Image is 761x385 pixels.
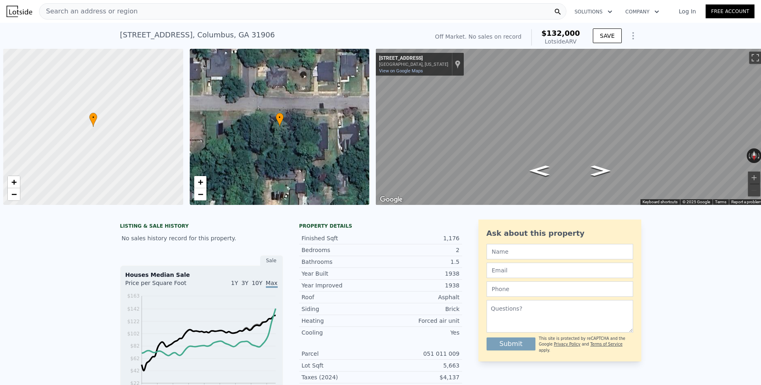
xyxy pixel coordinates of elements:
[125,279,202,292] div: Price per Square Foot
[582,163,619,178] path: Go West, Hood St
[39,7,138,16] span: Search an address or region
[381,281,460,289] div: 1938
[260,255,283,266] div: Sale
[127,293,140,299] tspan: $163
[302,246,381,254] div: Bedrooms
[130,368,140,374] tspan: $42
[266,280,278,288] span: Max
[120,231,283,246] div: No sales history record for this property.
[379,55,448,62] div: [STREET_ADDRESS]
[241,280,248,286] span: 3Y
[455,60,461,69] a: Show location on map
[381,258,460,266] div: 1.5
[381,361,460,370] div: 5,663
[302,281,381,289] div: Year Improved
[381,350,460,358] div: 051 011 009
[487,281,633,297] input: Phone
[682,200,710,204] span: © 2025 Google
[542,29,580,37] span: $132,000
[11,189,17,199] span: −
[89,113,97,127] div: •
[590,342,623,346] a: Terms of Service
[120,223,283,231] div: LISTING & SALE HISTORY
[7,6,32,17] img: Lotside
[381,234,460,242] div: 1,176
[11,177,17,187] span: +
[302,270,381,278] div: Year Built
[619,4,666,19] button: Company
[302,373,381,381] div: Taxes (2024)
[643,199,678,205] button: Keyboard shortcuts
[125,271,278,279] div: Houses Median Sale
[130,343,140,349] tspan: $82
[706,4,754,18] a: Free Account
[748,172,760,184] button: Zoom in
[487,337,536,350] button: Submit
[542,37,580,46] div: Lotside ARV
[748,184,760,196] button: Zoom out
[127,319,140,324] tspan: $122
[194,188,206,200] a: Zoom out
[127,331,140,337] tspan: $102
[302,350,381,358] div: Parcel
[120,29,275,41] div: [STREET_ADDRESS] , Columbus , GA 31906
[381,246,460,254] div: 2
[568,4,619,19] button: Solutions
[197,189,203,199] span: −
[302,258,381,266] div: Bathrooms
[539,336,633,353] div: This site is protected by reCAPTCHA and the Google and apply.
[127,306,140,312] tspan: $142
[487,228,633,239] div: Ask about this property
[435,33,521,41] div: Off Market. No sales on record
[669,7,706,15] a: Log In
[625,28,641,44] button: Show Options
[302,328,381,337] div: Cooling
[487,263,633,278] input: Email
[231,280,238,286] span: 1Y
[302,361,381,370] div: Lot Sqft
[197,177,203,187] span: +
[8,176,20,188] a: Zoom in
[276,113,284,127] div: •
[381,305,460,313] div: Brick
[252,280,262,286] span: 10Y
[715,200,726,204] a: Terms (opens in new tab)
[593,28,621,43] button: SAVE
[89,114,97,121] span: •
[194,176,206,188] a: Zoom in
[299,223,462,229] div: Property details
[381,373,460,381] div: $4,137
[302,293,381,301] div: Roof
[379,62,448,67] div: [GEOGRAPHIC_DATA], [US_STATE]
[381,328,460,337] div: Yes
[379,68,423,74] a: View on Google Maps
[302,317,381,325] div: Heating
[302,234,381,242] div: Finished Sqft
[378,194,405,205] img: Google
[554,342,580,346] a: Privacy Policy
[130,356,140,361] tspan: $62
[378,194,405,205] a: Open this area in Google Maps (opens a new window)
[381,293,460,301] div: Asphalt
[276,114,284,121] span: •
[751,148,757,163] button: Reset the view
[381,317,460,325] div: Forced air unit
[302,305,381,313] div: Siding
[521,163,558,178] path: Go East, Hood St
[487,244,633,259] input: Name
[747,148,751,163] button: Rotate counterclockwise
[381,270,460,278] div: 1938
[8,188,20,200] a: Zoom out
